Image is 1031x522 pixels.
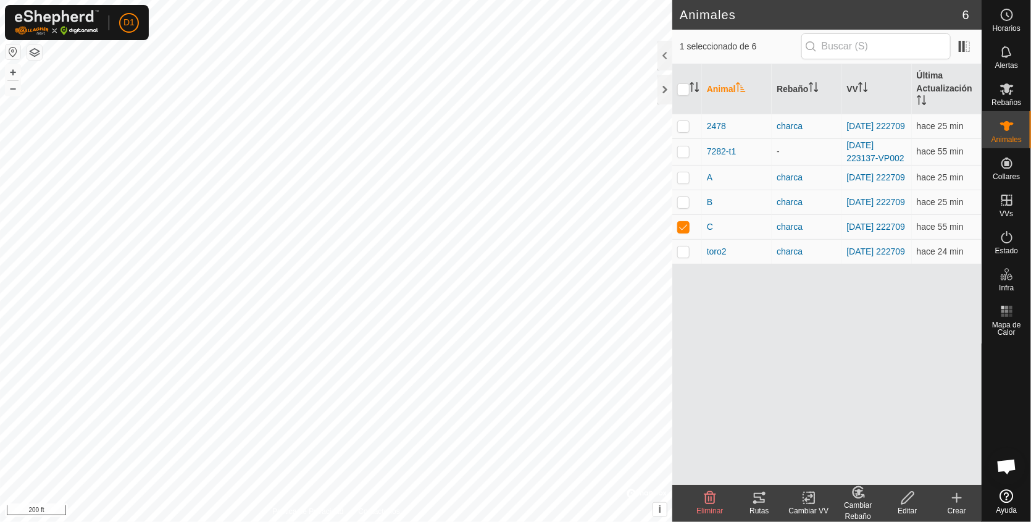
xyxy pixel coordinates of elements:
div: - [777,145,837,158]
span: 2478 [707,120,726,133]
button: – [6,81,20,96]
span: Rebaños [991,99,1021,106]
a: Ayuda [982,484,1031,519]
span: A [707,171,712,184]
p-sorticon: Activar para ordenar [809,84,819,94]
span: D1 [123,16,135,29]
th: Animal [702,64,772,114]
span: 9 oct 2025, 22:37 [917,146,964,156]
span: Ayuda [996,507,1017,514]
span: 9 oct 2025, 22:37 [917,222,964,232]
a: [DATE] 222709 [847,222,906,232]
span: toro2 [707,245,727,258]
div: Editar [883,505,932,516]
span: 9 oct 2025, 23:07 [917,121,964,131]
a: [DATE] 222709 [847,246,906,256]
span: Eliminar [696,507,723,515]
img: Logo Gallagher [15,10,99,35]
div: Cambiar VV [784,505,833,516]
span: Estado [995,247,1018,255]
th: Última Actualización [912,64,982,114]
a: Política de Privacidad [272,506,343,517]
span: Alertas [995,62,1018,69]
span: Animales [991,136,1022,143]
span: Infra [999,284,1014,292]
a: [DATE] 222709 [847,197,906,207]
a: Contáctenos [359,506,400,517]
span: Horarios [993,25,1021,32]
th: Rebaño [772,64,841,114]
div: Cambiar Rebaño [833,500,883,522]
input: Buscar (S) [801,33,951,59]
div: charca [777,221,837,234]
span: 1 seleccionado de 6 [680,40,801,53]
span: B [707,196,712,209]
span: Mapa de Calor [985,321,1028,336]
div: Rutas [735,505,784,516]
a: [DATE] 222709 [847,121,906,131]
button: i [653,503,667,516]
div: Crear [932,505,982,516]
div: charca [777,120,837,133]
p-sorticon: Activar para ordenar [736,84,746,94]
span: VVs [1000,210,1013,217]
span: C [707,221,713,234]
span: 9 oct 2025, 23:07 [917,197,964,207]
p-sorticon: Activar para ordenar [917,97,927,107]
span: 7282-t1 [707,145,736,158]
button: + [6,65,20,80]
span: 9 oct 2025, 23:07 [917,246,964,256]
th: VV [842,64,912,114]
div: charca [777,245,837,258]
span: i [659,504,661,515]
p-sorticon: Activar para ordenar [858,84,868,94]
div: charca [777,196,837,209]
a: [DATE] 223137-VP002 [847,140,904,163]
button: Restablecer Mapa [6,44,20,59]
span: Collares [993,173,1020,180]
p-sorticon: Activar para ordenar [690,84,699,94]
div: Chat abierto [988,448,1025,485]
h2: Animales [680,7,962,22]
span: 9 oct 2025, 23:07 [917,172,964,182]
button: Capas del Mapa [27,45,42,60]
span: 6 [962,6,969,24]
div: charca [777,171,837,184]
a: [DATE] 222709 [847,172,906,182]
